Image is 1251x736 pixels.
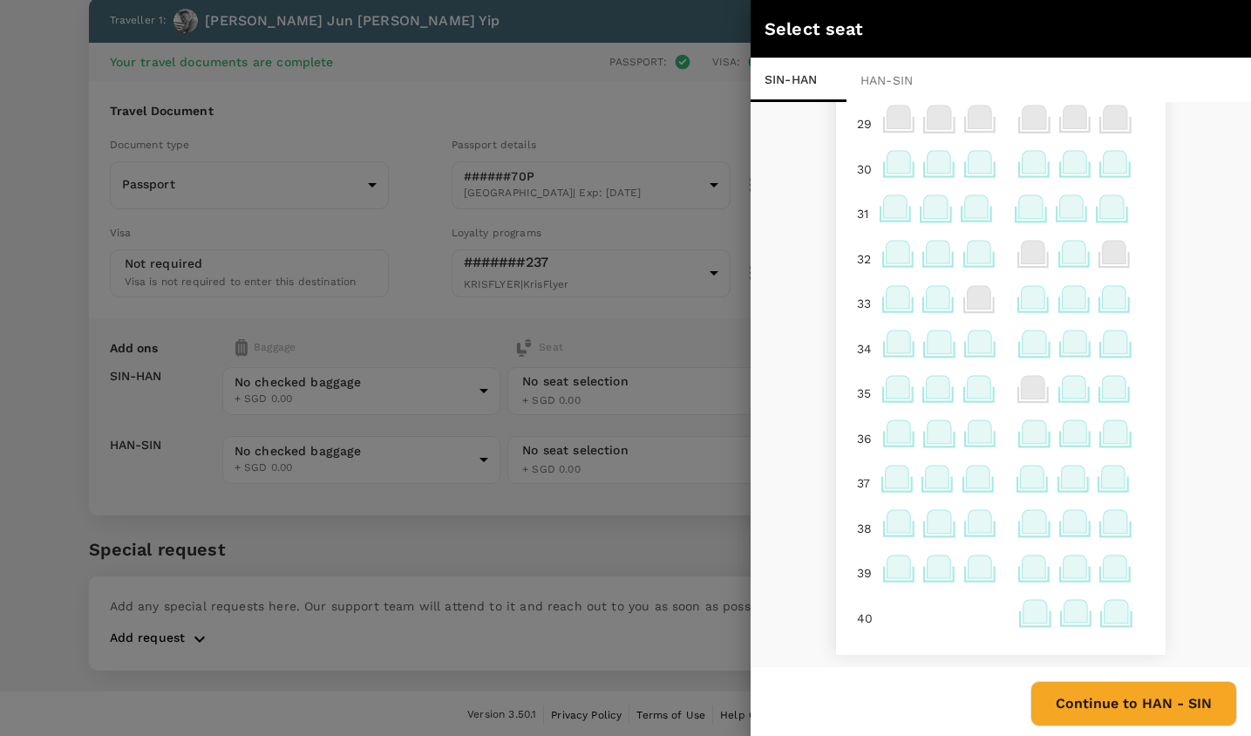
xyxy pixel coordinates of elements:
div: 34 [850,333,879,365]
div: 38 [850,513,879,544]
div: 31 [850,198,875,229]
div: 29 [850,108,879,140]
div: 32 [850,243,878,275]
div: 37 [850,467,877,499]
div: Select seat [765,15,1207,43]
div: 35 [850,378,878,409]
div: 39 [850,557,879,589]
div: 33 [850,288,878,319]
div: 36 [850,423,879,454]
div: HAN - SIN [846,58,942,102]
div: SIN - HAN [751,58,846,102]
div: 40 [850,603,880,634]
button: close [1207,14,1237,44]
div: 30 [850,153,879,185]
button: Continue to HAN - SIN [1030,681,1237,726]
